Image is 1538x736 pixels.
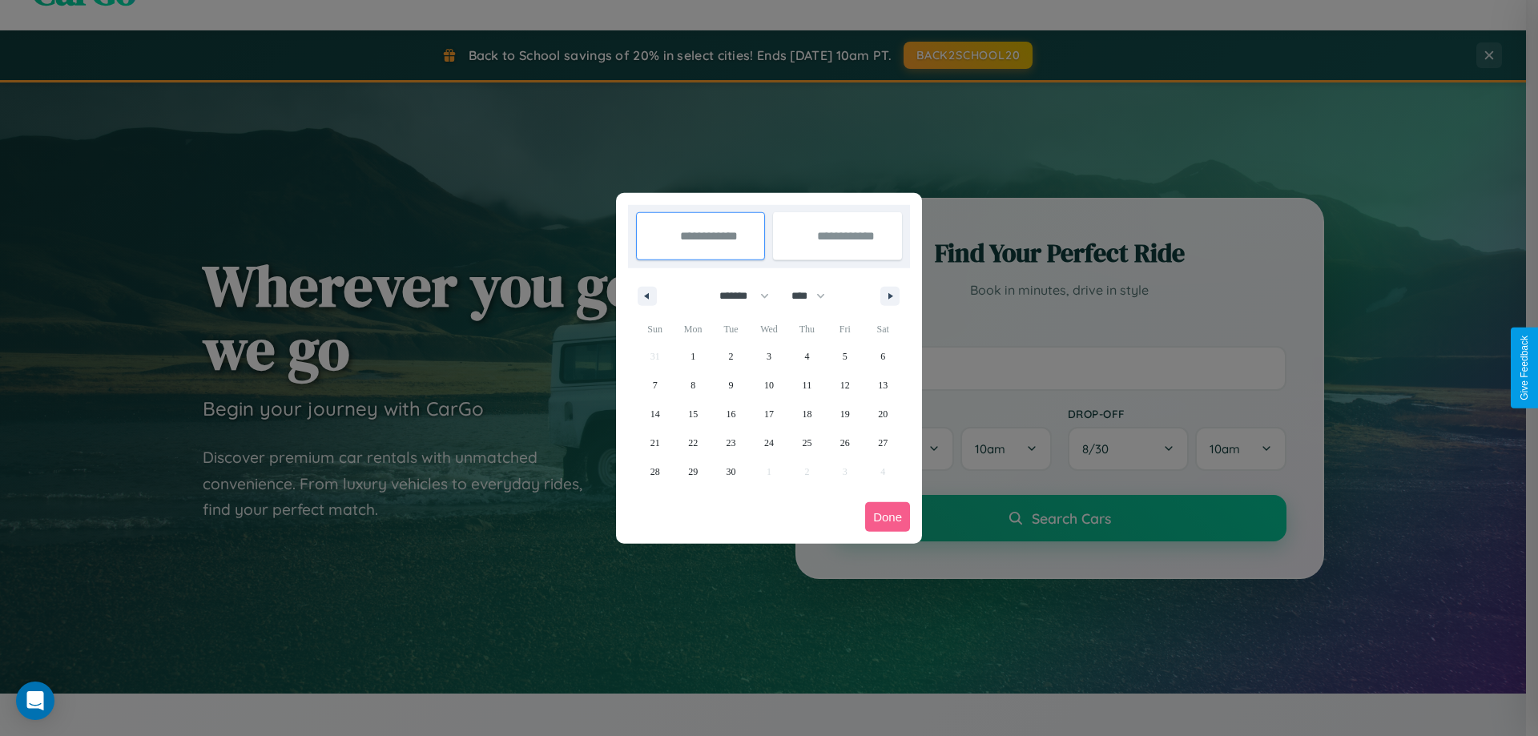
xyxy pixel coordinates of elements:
span: 23 [727,428,736,457]
span: Mon [674,316,711,342]
span: Sat [864,316,902,342]
button: 1 [674,342,711,371]
span: 4 [804,342,809,371]
span: 22 [688,428,698,457]
button: 29 [674,457,711,486]
button: 30 [712,457,750,486]
span: Wed [750,316,787,342]
button: 2 [712,342,750,371]
span: 15 [688,400,698,428]
span: 10 [764,371,774,400]
button: 9 [712,371,750,400]
button: 13 [864,371,902,400]
button: 22 [674,428,711,457]
span: 6 [880,342,885,371]
button: 14 [636,400,674,428]
button: 15 [674,400,711,428]
button: 11 [788,371,826,400]
span: 21 [650,428,660,457]
span: 8 [690,371,695,400]
button: 19 [826,400,864,428]
span: 27 [878,428,888,457]
button: 17 [750,400,787,428]
span: 5 [843,342,848,371]
span: 2 [729,342,734,371]
span: 28 [650,457,660,486]
span: 12 [840,371,850,400]
button: 10 [750,371,787,400]
button: 20 [864,400,902,428]
button: 21 [636,428,674,457]
span: Fri [826,316,864,342]
button: 4 [788,342,826,371]
button: Done [865,502,910,532]
span: 18 [802,400,811,428]
button: 28 [636,457,674,486]
span: 29 [688,457,698,486]
span: Thu [788,316,826,342]
button: 3 [750,342,787,371]
span: 30 [727,457,736,486]
span: 20 [878,400,888,428]
span: 17 [764,400,774,428]
span: 14 [650,400,660,428]
button: 5 [826,342,864,371]
button: 25 [788,428,826,457]
span: 16 [727,400,736,428]
button: 6 [864,342,902,371]
span: 11 [803,371,812,400]
span: 19 [840,400,850,428]
span: 25 [802,428,811,457]
button: 26 [826,428,864,457]
span: Tue [712,316,750,342]
button: 24 [750,428,787,457]
span: Sun [636,316,674,342]
span: 7 [653,371,658,400]
button: 23 [712,428,750,457]
span: 1 [690,342,695,371]
div: Open Intercom Messenger [16,682,54,720]
button: 16 [712,400,750,428]
button: 7 [636,371,674,400]
button: 18 [788,400,826,428]
span: 9 [729,371,734,400]
button: 27 [864,428,902,457]
span: 13 [878,371,888,400]
button: 12 [826,371,864,400]
button: 8 [674,371,711,400]
span: 26 [840,428,850,457]
span: 3 [767,342,771,371]
span: 24 [764,428,774,457]
div: Give Feedback [1519,336,1530,400]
